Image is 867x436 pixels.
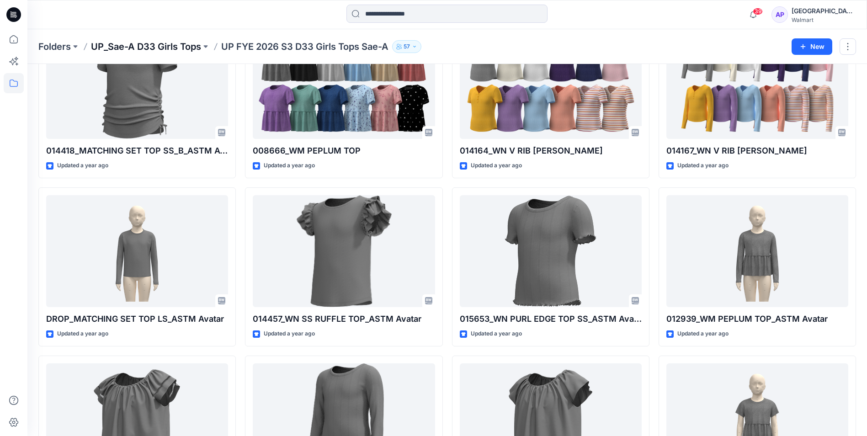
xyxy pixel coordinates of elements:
[666,27,848,139] a: 014167_WN V RIB HENLEY LS
[471,161,522,170] p: Updated a year ago
[771,6,788,23] div: AP
[666,195,848,307] a: 012939_WM PEPLUM TOP_ASTM Avatar
[38,40,71,53] a: Folders
[460,195,642,307] a: 015653_WN PURL EDGE TOP SS_ASTM Avatar
[57,329,108,339] p: Updated a year ago
[46,195,228,307] a: DROP_MATCHING SET TOP LS_ASTM Avatar
[677,329,729,339] p: Updated a year ago
[666,313,848,325] p: 012939_WM PEPLUM TOP_ASTM Avatar
[392,40,421,53] button: 57
[46,144,228,157] p: 014418_MATCHING SET TOP SS_B_ASTM Avatar
[91,40,201,53] a: UP_Sae-A D33 Girls Tops
[404,42,410,52] p: 57
[753,8,763,15] span: 39
[46,313,228,325] p: DROP_MATCHING SET TOP LS_ASTM Avatar
[253,195,435,307] a: 014457_WN SS RUFFLE TOP_ASTM Avatar
[253,27,435,139] a: 008666_WM PEPLUM TOP
[264,329,315,339] p: Updated a year ago
[792,5,856,16] div: [GEOGRAPHIC_DATA]
[46,27,228,139] a: 014418_MATCHING SET TOP SS_B_ASTM Avatar
[57,161,108,170] p: Updated a year ago
[264,161,315,170] p: Updated a year ago
[792,16,856,23] div: Walmart
[460,27,642,139] a: 014164_WN V RIB HENLEY SS
[471,329,522,339] p: Updated a year ago
[221,40,388,53] p: UP FYE 2026 S3 D33 Girls Tops Sae-A
[666,144,848,157] p: 014167_WN V RIB [PERSON_NAME]
[460,313,642,325] p: 015653_WN PURL EDGE TOP SS_ASTM Avatar
[253,144,435,157] p: 008666_WM PEPLUM TOP
[253,313,435,325] p: 014457_WN SS RUFFLE TOP_ASTM Avatar
[792,38,832,55] button: New
[460,144,642,157] p: 014164_WN V RIB [PERSON_NAME]
[677,161,729,170] p: Updated a year ago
